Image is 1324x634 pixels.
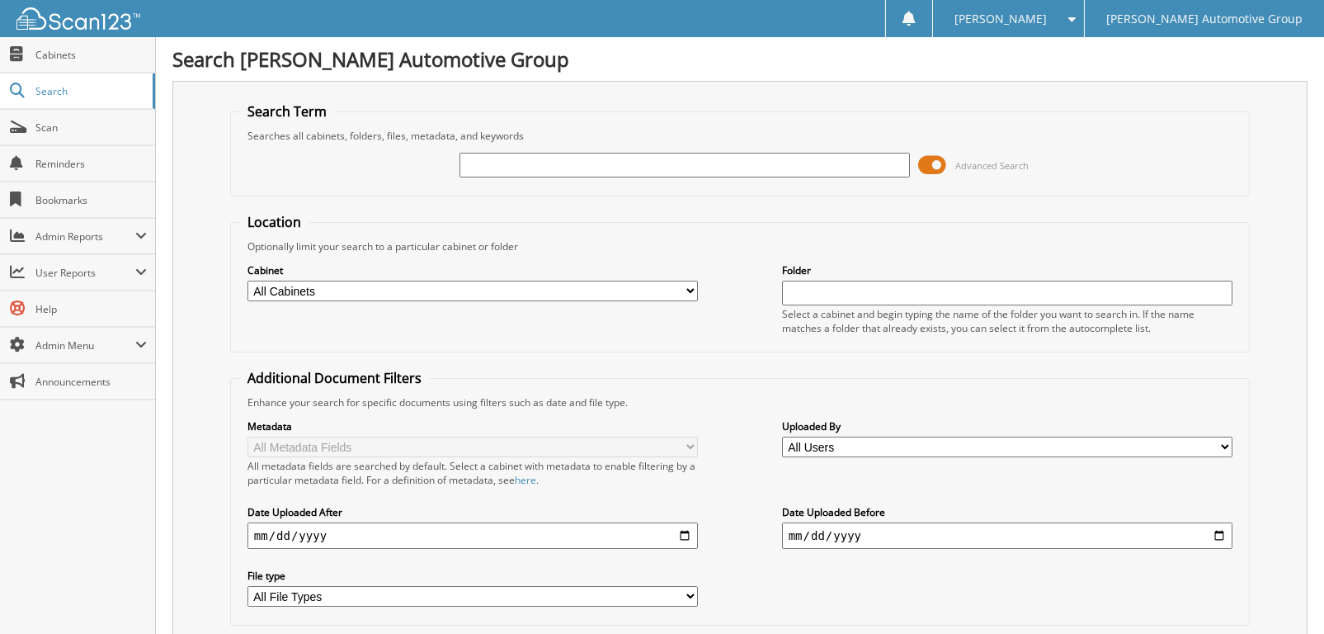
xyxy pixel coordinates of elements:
[16,7,140,30] img: scan123-logo-white.svg
[782,307,1232,335] div: Select a cabinet and begin typing the name of the folder you want to search in. If the name match...
[35,266,135,280] span: User Reports
[247,523,698,549] input: start
[782,419,1232,433] label: Uploaded By
[239,239,1241,253] div: Optionally limit your search to a particular cabinet or folder
[247,505,698,519] label: Date Uploaded After
[1242,555,1324,634] iframe: Chat Widget
[35,302,147,316] span: Help
[35,48,147,62] span: Cabinets
[247,569,698,583] label: File type
[35,121,147,135] span: Scan
[35,338,135,352] span: Admin Menu
[1106,14,1303,24] span: [PERSON_NAME] Automotive Group
[239,102,335,121] legend: Search Term
[239,395,1241,409] div: Enhance your search for specific documents using filters such as date and file type.
[239,129,1241,143] div: Searches all cabinets, folders, files, metadata, and keywords
[35,157,147,171] span: Reminders
[239,213,309,231] legend: Location
[782,263,1232,277] label: Folder
[35,84,144,98] span: Search
[35,375,147,389] span: Announcements
[955,159,1029,172] span: Advanced Search
[782,505,1232,519] label: Date Uploaded Before
[515,473,536,487] a: here
[35,193,147,207] span: Bookmarks
[954,14,1047,24] span: [PERSON_NAME]
[247,263,698,277] label: Cabinet
[247,419,698,433] label: Metadata
[239,369,430,387] legend: Additional Document Filters
[35,229,135,244] span: Admin Reports
[782,523,1232,549] input: end
[247,459,698,487] div: All metadata fields are searched by default. Select a cabinet with metadata to enable filtering b...
[172,45,1308,73] h1: Search [PERSON_NAME] Automotive Group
